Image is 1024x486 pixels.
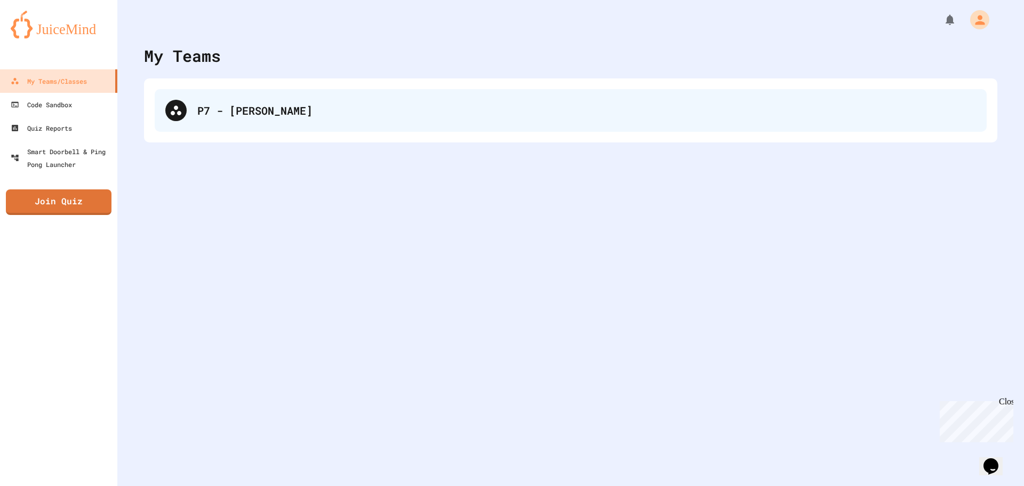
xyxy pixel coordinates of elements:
div: Smart Doorbell & Ping Pong Launcher [11,145,113,171]
div: P7 - [PERSON_NAME] [197,102,976,118]
div: My Account [959,7,992,32]
div: My Teams/Classes [11,75,87,87]
div: My Teams [144,44,221,68]
div: My Notifications [924,11,959,29]
div: Chat with us now!Close [4,4,74,68]
a: Join Quiz [6,189,111,215]
div: Quiz Reports [11,122,72,134]
iframe: chat widget [979,443,1013,475]
div: P7 - [PERSON_NAME] [155,89,987,132]
img: logo-orange.svg [11,11,107,38]
div: Code Sandbox [11,98,72,111]
iframe: chat widget [935,397,1013,442]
